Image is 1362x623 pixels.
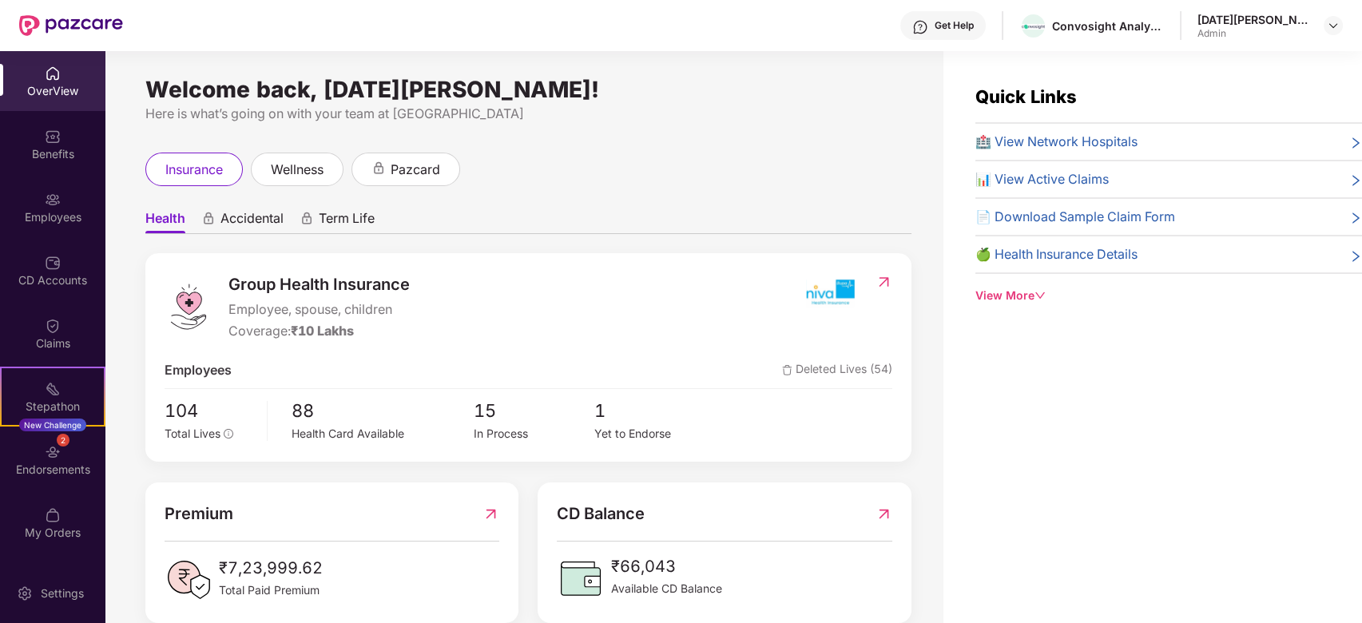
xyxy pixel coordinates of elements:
[292,397,474,425] span: 88
[145,104,911,124] div: Here is what’s going on with your team at [GEOGRAPHIC_DATA]
[219,556,323,581] span: ₹7,23,999.62
[165,556,212,604] img: PaidPremiumIcon
[19,419,86,431] div: New Challenge
[19,15,123,36] img: New Pazcare Logo
[473,425,594,442] div: In Process
[57,434,69,446] div: 2
[975,287,1362,304] div: View More
[611,554,722,579] span: ₹66,043
[473,397,594,425] span: 15
[45,381,61,397] img: svg+xml;base64,PHN2ZyB4bWxucz0iaHR0cDovL3d3dy53My5vcmcvMjAwMC9zdmciIHdpZHRoPSIyMSIgaGVpZ2h0PSIyMC...
[594,397,716,425] span: 1
[319,210,375,233] span: Term Life
[1349,210,1362,227] span: right
[165,427,220,440] span: Total Lives
[391,160,440,180] span: pazcard
[1197,27,1309,40] div: Admin
[165,360,232,380] span: Employees
[228,300,410,319] span: Employee, spouse, children
[165,502,233,526] span: Premium
[876,274,892,290] img: RedirectIcon
[975,132,1138,152] span: 🏥 View Network Hospitals
[45,444,61,460] img: svg+xml;base64,PHN2ZyBpZD0iRW5kb3JzZW1lbnRzIiB4bWxucz0iaHR0cDovL3d3dy53My5vcmcvMjAwMC9zdmciIHdpZH...
[145,83,911,96] div: Welcome back, [DATE][PERSON_NAME]!
[782,360,892,380] span: Deleted Lives (54)
[219,581,323,599] span: Total Paid Premium
[300,212,314,226] div: animation
[975,207,1175,227] span: 📄 Download Sample Claim Form
[800,272,860,312] img: insurerIcon
[1349,248,1362,264] span: right
[1349,173,1362,189] span: right
[201,212,216,226] div: animation
[975,86,1077,107] span: Quick Links
[975,244,1138,264] span: 🍏 Health Insurance Details
[45,318,61,334] img: svg+xml;base64,PHN2ZyBpZD0iQ2xhaW0iIHhtbG5zPSJodHRwOi8vd3d3LnczLm9yZy8yMDAwL3N2ZyIgd2lkdGg9IjIwIi...
[45,255,61,271] img: svg+xml;base64,PHN2ZyBpZD0iQ0RfQWNjb3VudHMiIGRhdGEtbmFtZT0iQ0QgQWNjb3VudHMiIHhtbG5zPSJodHRwOi8vd3...
[594,425,716,442] div: Yet to Endorse
[36,585,89,601] div: Settings
[228,272,410,297] span: Group Health Insurance
[1052,18,1164,34] div: Convosight Analytics Private Limited
[291,323,354,339] span: ₹10 Lakhs
[45,507,61,523] img: svg+xml;base64,PHN2ZyBpZD0iTXlfT3JkZXJzIiBkYXRhLW5hbWU9Ik15IE9yZGVycyIgeG1sbnM9Imh0dHA6Ly93d3cudz...
[557,554,605,602] img: CDBalanceIcon
[292,425,474,442] div: Health Card Available
[145,210,185,233] span: Health
[371,161,386,176] div: animation
[2,399,104,415] div: Stepathon
[165,283,212,331] img: logo
[271,160,324,180] span: wellness
[228,321,410,341] div: Coverage:
[975,169,1109,189] span: 📊 View Active Claims
[165,160,223,180] span: insurance
[482,502,499,526] img: RedirectIcon
[935,19,974,32] div: Get Help
[45,129,61,145] img: svg+xml;base64,PHN2ZyBpZD0iQmVuZWZpdHMiIHhtbG5zPSJodHRwOi8vd3d3LnczLm9yZy8yMDAwL3N2ZyIgd2lkdGg9Ij...
[45,192,61,208] img: svg+xml;base64,PHN2ZyBpZD0iRW1wbG95ZWVzIiB4bWxucz0iaHR0cDovL3d3dy53My5vcmcvMjAwMC9zdmciIHdpZHRoPS...
[1197,12,1309,27] div: [DATE][PERSON_NAME]
[17,585,33,601] img: svg+xml;base64,PHN2ZyBpZD0iU2V0dGluZy0yMHgyMCIgeG1sbnM9Imh0dHA6Ly93d3cudzMub3JnLzIwMDAvc3ZnIiB3aW...
[165,397,256,425] span: 104
[45,65,61,81] img: svg+xml;base64,PHN2ZyBpZD0iSG9tZSIgeG1sbnM9Imh0dHA6Ly93d3cudzMub3JnLzIwMDAvc3ZnIiB3aWR0aD0iMjAiIG...
[220,210,284,233] span: Accidental
[912,19,928,35] img: svg+xml;base64,PHN2ZyBpZD0iSGVscC0zMngzMiIgeG1sbnM9Imh0dHA6Ly93d3cudzMub3JnLzIwMDAvc3ZnIiB3aWR0aD...
[876,502,892,526] img: RedirectIcon
[1034,290,1046,301] span: down
[1349,135,1362,152] span: right
[782,365,792,375] img: deleteIcon
[1327,19,1340,32] img: svg+xml;base64,PHN2ZyBpZD0iRHJvcGRvd24tMzJ4MzIiIHhtbG5zPSJodHRwOi8vd3d3LnczLm9yZy8yMDAwL3N2ZyIgd2...
[611,580,722,597] span: Available CD Balance
[224,429,233,438] span: info-circle
[557,502,645,526] span: CD Balance
[1022,24,1045,30] img: Convo%20Logo.png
